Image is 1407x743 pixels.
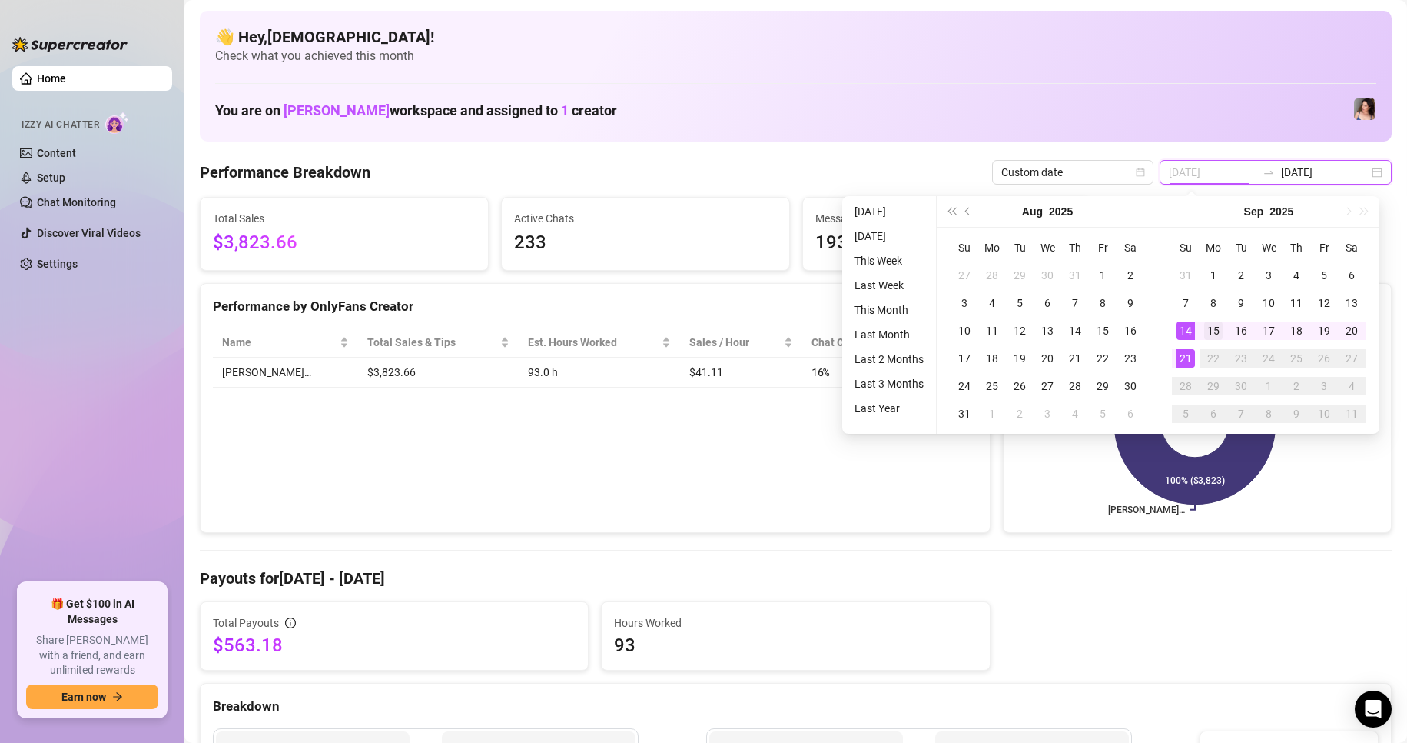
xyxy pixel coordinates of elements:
[1093,349,1112,368] div: 22
[802,328,977,358] th: Chat Conversion
[1310,262,1338,289] td: 2025-09-05
[1263,166,1275,178] span: to
[1338,400,1366,428] td: 2025-10-11
[1259,377,1278,395] div: 1
[1255,317,1283,345] td: 2025-09-17
[1006,345,1034,372] td: 2025-08-19
[1287,266,1306,285] div: 4
[1121,377,1140,395] div: 30
[528,334,659,351] div: Est. Hours Worked
[1066,294,1084,312] div: 7
[951,262,978,289] td: 2025-07-27
[1342,349,1361,368] div: 27
[1093,322,1112,340] div: 15
[1117,289,1144,317] td: 2025-08-09
[951,400,978,428] td: 2025-08-31
[1034,234,1061,262] th: We
[1263,166,1275,178] span: swap-right
[61,691,106,703] span: Earn now
[112,691,123,702] span: arrow-right
[1176,294,1195,312] div: 7
[1006,234,1034,262] th: Tu
[1089,372,1117,400] td: 2025-08-29
[1354,98,1375,120] img: Lauren
[1200,372,1227,400] td: 2025-09-29
[1283,234,1310,262] th: Th
[1255,289,1283,317] td: 2025-09-10
[955,294,974,312] div: 3
[1117,345,1144,372] td: 2025-08-23
[1342,405,1361,423] div: 11
[1172,345,1200,372] td: 2025-09-21
[1172,400,1200,428] td: 2025-10-05
[848,227,930,245] li: [DATE]
[811,364,836,381] span: 16 %
[951,289,978,317] td: 2025-08-03
[37,147,76,159] a: Content
[1010,266,1029,285] div: 29
[1204,322,1223,340] div: 15
[1061,262,1089,289] td: 2025-07-31
[22,118,99,132] span: Izzy AI Chatter
[1259,349,1278,368] div: 24
[1093,405,1112,423] div: 5
[519,358,680,388] td: 93.0 h
[848,301,930,319] li: This Month
[1281,164,1369,181] input: End date
[1038,294,1057,312] div: 6
[1172,372,1200,400] td: 2025-09-28
[37,196,116,208] a: Chat Monitoring
[1310,400,1338,428] td: 2025-10-10
[1117,234,1144,262] th: Sa
[955,349,974,368] div: 17
[200,568,1392,589] h4: Payouts for [DATE] - [DATE]
[1283,400,1310,428] td: 2025-10-09
[614,633,977,658] span: 93
[1287,322,1306,340] div: 18
[951,234,978,262] th: Su
[1315,294,1333,312] div: 12
[1038,266,1057,285] div: 30
[1342,294,1361,312] div: 13
[1232,294,1250,312] div: 9
[1172,317,1200,345] td: 2025-09-14
[1338,234,1366,262] th: Sa
[1227,289,1255,317] td: 2025-09-09
[1342,322,1361,340] div: 20
[105,112,129,134] img: AI Chatter
[983,322,1001,340] div: 11
[1089,400,1117,428] td: 2025-09-05
[1061,317,1089,345] td: 2025-08-14
[1034,317,1061,345] td: 2025-08-13
[815,210,1078,227] span: Messages Sent
[978,262,1006,289] td: 2025-07-28
[1315,349,1333,368] div: 26
[1227,345,1255,372] td: 2025-09-23
[1061,400,1089,428] td: 2025-09-04
[1259,266,1278,285] div: 3
[1255,400,1283,428] td: 2025-10-08
[215,102,617,119] h1: You are on workspace and assigned to creator
[955,405,974,423] div: 31
[285,618,296,628] span: info-circle
[1034,345,1061,372] td: 2025-08-20
[1169,164,1256,181] input: Start date
[983,294,1001,312] div: 4
[1204,294,1223,312] div: 8
[1200,317,1227,345] td: 2025-09-15
[1010,349,1029,368] div: 19
[815,228,1078,258] span: 1931
[1001,161,1144,184] span: Custom date
[1200,234,1227,262] th: Mo
[37,172,65,184] a: Setup
[1204,377,1223,395] div: 29
[978,372,1006,400] td: 2025-08-25
[1315,377,1333,395] div: 3
[960,196,977,227] button: Previous month (PageUp)
[1232,266,1250,285] div: 2
[514,228,777,258] span: 233
[37,227,141,239] a: Discover Viral Videos
[1066,322,1084,340] div: 14
[1006,289,1034,317] td: 2025-08-05
[12,37,128,52] img: logo-BBDzfeDw.svg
